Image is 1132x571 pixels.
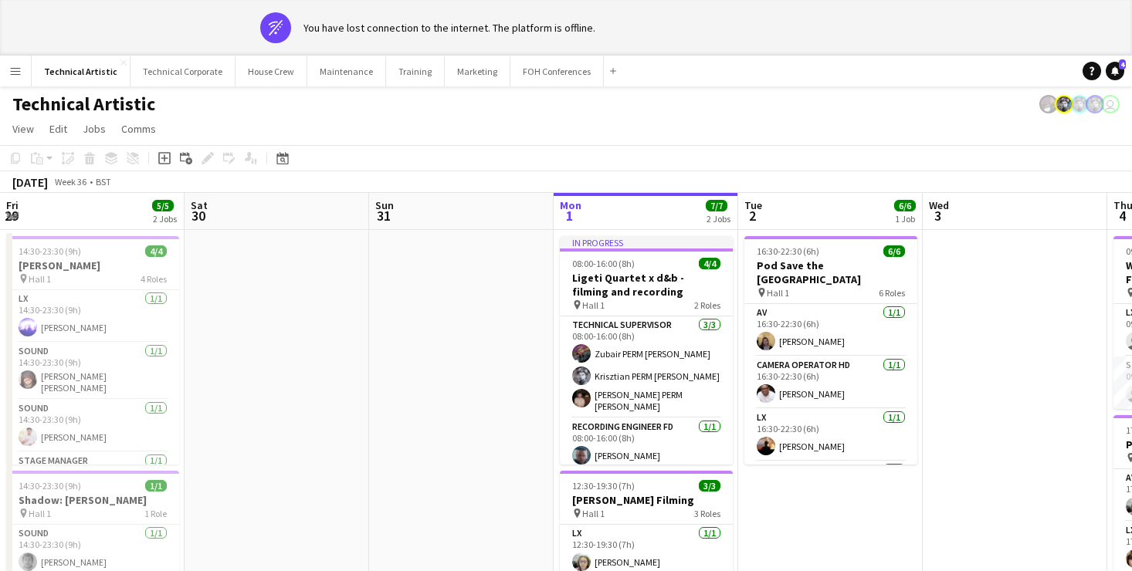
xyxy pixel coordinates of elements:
span: Edit [49,122,67,136]
span: 29 [4,207,19,225]
button: Training [386,56,445,86]
span: Wed [929,198,949,212]
span: Hall 1 [29,273,51,285]
app-user-avatar: Krisztian PERM Vass [1055,95,1073,113]
button: Technical Corporate [130,56,236,86]
span: 6/6 [894,200,916,211]
app-job-card: 14:30-23:30 (9h)4/4[PERSON_NAME] Hall 14 RolesLX1/114:30-23:30 (9h)[PERSON_NAME]Sound1/114:30-23:... [6,236,179,465]
app-card-role: Recording Engineer FD1/108:00-16:00 (8h)[PERSON_NAME] [560,418,733,471]
div: In progress [560,236,733,248]
span: 6 Roles [879,287,905,299]
span: 14:30-23:30 (9h) [19,245,81,257]
app-card-role: Sound1/114:30-23:30 (9h)[PERSON_NAME] [6,400,179,452]
span: 7/7 [706,200,727,211]
div: 2 Jobs [707,213,730,225]
span: 4 [1119,59,1126,69]
app-job-card: 16:30-22:30 (6h)6/6Pod Save the [GEOGRAPHIC_DATA] Hall 16 RolesAV1/116:30-22:30 (6h)[PERSON_NAME]... [744,236,917,465]
span: Comms [121,122,156,136]
a: Edit [43,119,73,139]
div: 2 Jobs [153,213,177,225]
span: Hall 1 [582,508,605,519]
app-user-avatar: Zubair PERM Dhalla [1039,95,1058,113]
app-card-role: Camera Operator HD1/116:30-22:30 (6h)[PERSON_NAME] [744,356,917,409]
span: 4/4 [145,245,167,257]
app-card-role: LX1/114:30-23:30 (9h)[PERSON_NAME] [6,290,179,343]
div: BST [96,176,111,188]
button: FOH Conferences [510,56,604,86]
span: Jobs [83,122,106,136]
span: 4 Roles [141,273,167,285]
button: House Crew [236,56,307,86]
span: 3 [927,207,949,225]
h3: Ligeti Quartet x d&b - filming and recording [560,271,733,299]
a: Comms [115,119,162,139]
h3: [PERSON_NAME] Filming [560,493,733,507]
app-user-avatar: Liveforce Admin [1101,95,1120,113]
span: 6/6 [883,245,905,257]
span: View [12,122,34,136]
span: Week 36 [51,176,90,188]
span: 1 Role [144,508,167,519]
div: 1 Job [895,213,915,225]
button: Marketing [445,56,510,86]
span: 08:00-16:00 (8h) [572,258,635,269]
span: 5/5 [152,200,174,211]
span: Hall 1 [767,287,789,299]
span: 1/1 [145,480,167,492]
app-user-avatar: Krisztian PERM Vass [1086,95,1104,113]
app-card-role: Stage Manager1/1 [6,452,179,505]
span: Hall 1 [29,508,51,519]
span: 3 Roles [694,508,720,519]
span: 30 [188,207,208,225]
span: 1 [558,207,581,225]
h3: Shadow: [PERSON_NAME] [6,493,179,507]
app-card-role: Sound1/114:30-23:30 (9h)[PERSON_NAME] [PERSON_NAME] [6,343,179,400]
a: View [6,119,40,139]
span: 12:30-19:30 (7h) [572,480,635,492]
span: Hall 1 [582,299,605,311]
app-job-card: In progress08:00-16:00 (8h)4/4Ligeti Quartet x d&b - filming and recording Hall 12 RolesTechnical... [560,236,733,465]
span: 31 [373,207,394,225]
h3: [PERSON_NAME] [6,258,179,272]
span: 4/4 [699,258,720,269]
span: Sat [191,198,208,212]
span: 2 [742,207,762,225]
h3: Pod Save the [GEOGRAPHIC_DATA] [744,258,917,286]
button: Technical Artistic [32,56,130,86]
button: Maintenance [307,56,386,86]
a: 4 [1106,62,1124,80]
app-card-role: LX1/116:30-22:30 (6h)[PERSON_NAME] [744,409,917,461]
app-card-role: Recording Engineer HD1/1 [744,461,917,519]
span: Sun [375,198,394,212]
span: Tue [744,198,762,212]
app-user-avatar: Krisztian PERM Vass [1070,95,1089,113]
div: [DATE] [12,174,48,190]
app-card-role: Technical Supervisor3/308:00-16:00 (8h)Zubair PERM [PERSON_NAME]Krisztian PERM [PERSON_NAME][PERS... [560,316,733,418]
span: 16:30-22:30 (6h) [757,245,819,257]
span: 2 Roles [694,299,720,311]
app-card-role: AV1/116:30-22:30 (6h)[PERSON_NAME] [744,304,917,356]
span: 3/3 [699,480,720,492]
div: You have lost connection to the internet. The platform is offline. [303,21,595,35]
span: Mon [560,198,581,212]
span: Fri [6,198,19,212]
span: 14:30-23:30 (9h) [19,480,81,492]
a: Jobs [76,119,112,139]
h1: Technical Artistic [12,93,155,116]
